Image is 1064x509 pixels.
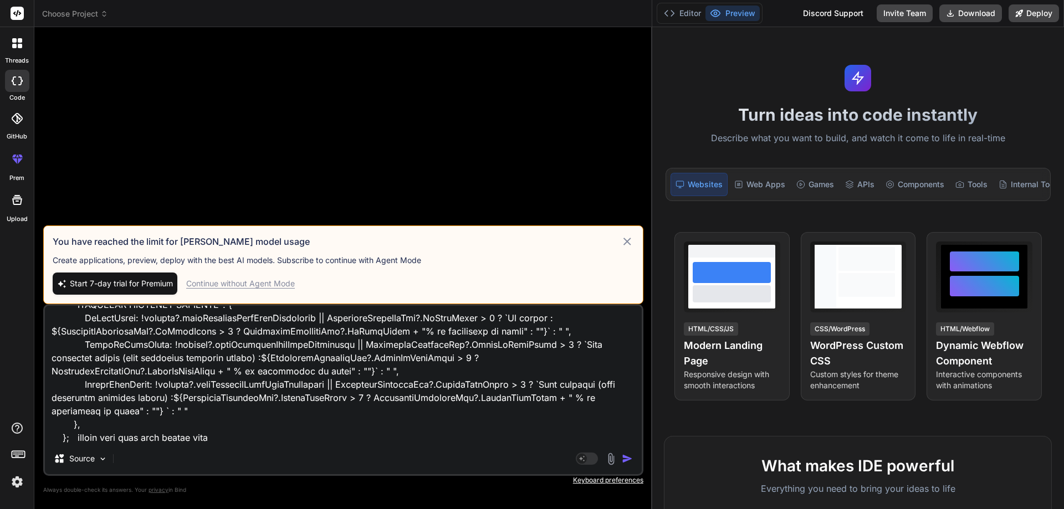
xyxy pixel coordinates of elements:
label: threads [5,56,29,65]
div: Components [881,173,949,196]
div: Tools [951,173,992,196]
div: Websites [671,173,728,196]
div: Web Apps [730,173,790,196]
span: Start 7-day trial for Premium [70,278,173,289]
label: GitHub [7,132,27,141]
div: HTML/CSS/JS [684,322,738,336]
h4: Dynamic Webflow Component [936,338,1032,369]
button: Start 7-day trial for Premium [53,273,177,295]
img: attachment [605,453,617,465]
label: prem [9,173,24,183]
h2: What makes IDE powerful [682,454,1034,477]
div: CSS/WordPress [810,322,869,336]
p: Always double-check its answers. Your in Bind [43,485,643,495]
h1: Turn ideas into code instantly [659,105,1057,125]
h4: Modern Landing Page [684,338,780,369]
p: Responsive design with smooth interactions [684,369,780,391]
p: Describe what you want to build, and watch it come to life in real-time [659,131,1057,146]
span: Choose Project [42,8,108,19]
button: Download [939,4,1002,22]
div: Discord Support [796,4,870,22]
button: Deploy [1009,4,1059,22]
p: Interactive components with animations [936,369,1032,391]
label: code [9,93,25,102]
div: Continue without Agent Mode [186,278,295,289]
p: Everything you need to bring your ideas to life [682,482,1034,495]
img: Pick Models [98,454,108,464]
textarea: lorem { IpsumDoloRsitam, ConsecTetuRadipi, ElitseddoEiusmodtEmpori, UtlaborEetdolorEmagna } = ali... [45,306,642,443]
div: Games [792,173,838,196]
div: APIs [841,173,879,196]
img: icon [622,453,633,464]
div: HTML/Webflow [936,322,994,336]
button: Invite Team [877,4,933,22]
button: Preview [705,6,760,21]
label: Upload [7,214,28,224]
h3: You have reached the limit for [PERSON_NAME] model usage [53,235,621,248]
p: Create applications, preview, deploy with the best AI models. Subscribe to continue with Agent Mode [53,255,634,266]
h4: WordPress Custom CSS [810,338,907,369]
button: Editor [659,6,705,21]
img: settings [8,472,27,491]
p: Custom styles for theme enhancement [810,369,907,391]
p: Source [69,453,95,464]
span: privacy [149,486,168,493]
p: Keyboard preferences [43,476,643,485]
